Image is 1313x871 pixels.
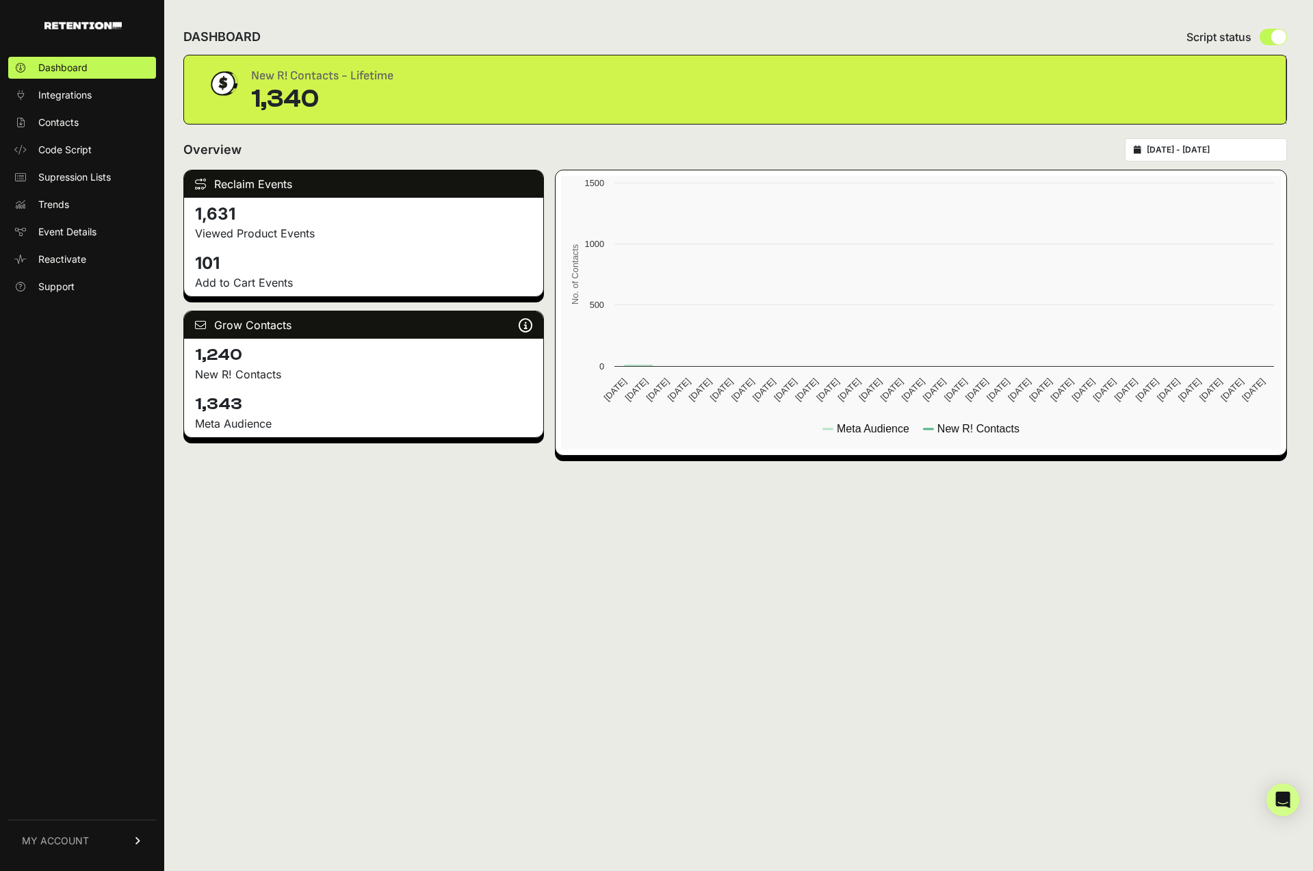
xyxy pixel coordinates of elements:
[1113,376,1139,403] text: [DATE]
[38,61,88,75] span: Dashboard
[942,376,969,403] text: [DATE]
[814,376,841,403] text: [DATE]
[184,311,543,339] div: Grow Contacts
[1197,376,1224,403] text: [DATE]
[645,376,671,403] text: [DATE]
[8,221,156,243] a: Event Details
[590,300,604,310] text: 500
[8,820,156,861] a: MY ACCOUNT
[8,84,156,106] a: Integrations
[195,393,532,415] h4: 1,343
[1219,376,1245,403] text: [DATE]
[1240,376,1266,403] text: [DATE]
[1134,376,1160,403] text: [DATE]
[1070,376,1097,403] text: [DATE]
[1186,29,1251,45] span: Script status
[585,239,604,249] text: 1000
[8,112,156,133] a: Contacts
[570,244,580,304] text: No. of Contacts
[601,376,628,403] text: [DATE]
[985,376,1011,403] text: [DATE]
[666,376,692,403] text: [DATE]
[1027,376,1054,403] text: [DATE]
[184,170,543,198] div: Reclaim Events
[38,198,69,211] span: Trends
[937,423,1019,434] text: New R! Contacts
[1091,376,1118,403] text: [DATE]
[8,248,156,270] a: Reactivate
[183,27,261,47] h2: DASHBOARD
[963,376,990,403] text: [DATE]
[623,376,649,403] text: [DATE]
[1155,376,1182,403] text: [DATE]
[729,376,756,403] text: [DATE]
[195,366,532,382] p: New R! Contacts
[857,376,884,403] text: [DATE]
[793,376,820,403] text: [DATE]
[8,57,156,79] a: Dashboard
[251,86,393,113] div: 1,340
[44,22,122,29] img: Retention.com
[599,361,604,372] text: 0
[687,376,714,403] text: [DATE]
[195,203,532,225] h4: 1,631
[195,344,532,366] h4: 1,240
[1048,376,1075,403] text: [DATE]
[1176,376,1203,403] text: [DATE]
[38,252,86,266] span: Reactivate
[8,166,156,188] a: Supression Lists
[195,252,532,274] h4: 101
[585,178,604,188] text: 1500
[38,225,96,239] span: Event Details
[921,376,948,403] text: [DATE]
[708,376,735,403] text: [DATE]
[900,376,926,403] text: [DATE]
[206,66,240,101] img: dollar-coin-05c43ed7efb7bc0c12610022525b4bbbb207c7efeef5aecc26f025e68dcafac9.png
[22,834,89,848] span: MY ACCOUNT
[835,376,862,403] text: [DATE]
[195,415,532,432] div: Meta Audience
[38,143,92,157] span: Code Script
[38,170,111,184] span: Supression Lists
[38,116,79,129] span: Contacts
[195,225,532,242] p: Viewed Product Events
[8,276,156,298] a: Support
[837,423,909,434] text: Meta Audience
[751,376,777,403] text: [DATE]
[1266,783,1299,816] div: Open Intercom Messenger
[183,140,242,159] h2: Overview
[1006,376,1032,403] text: [DATE]
[251,66,393,86] div: New R! Contacts - Lifetime
[879,376,905,403] text: [DATE]
[195,274,532,291] p: Add to Cart Events
[772,376,798,403] text: [DATE]
[38,280,75,294] span: Support
[8,139,156,161] a: Code Script
[38,88,92,102] span: Integrations
[8,194,156,216] a: Trends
